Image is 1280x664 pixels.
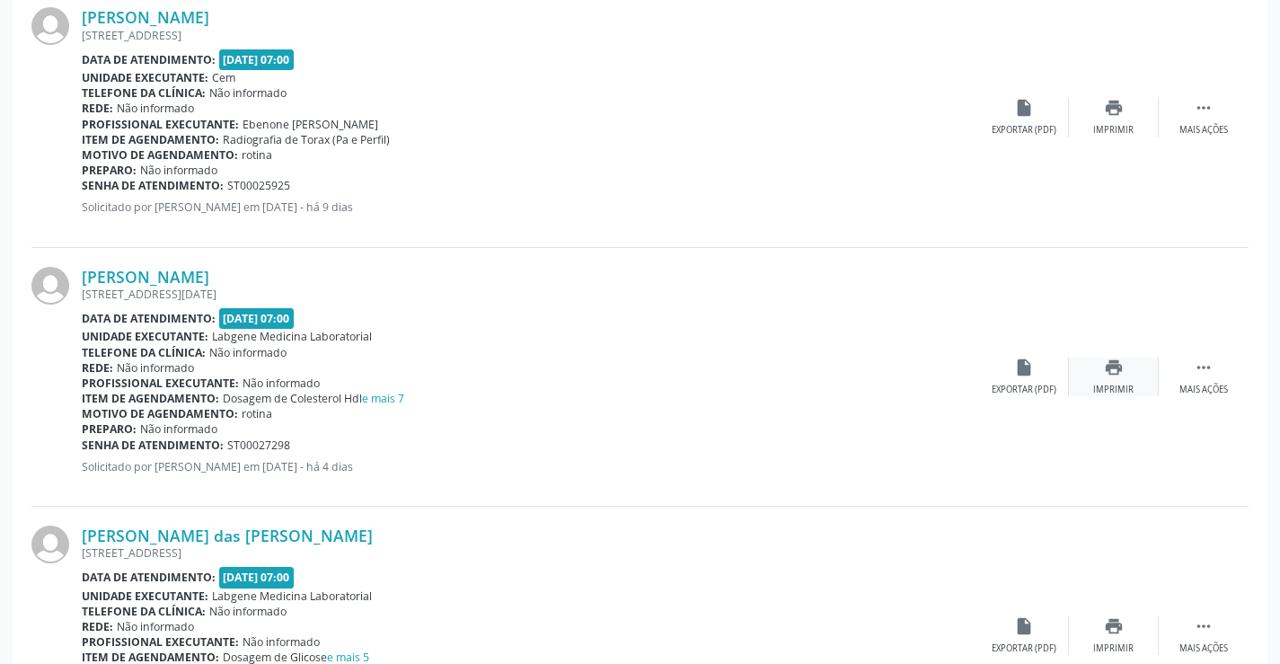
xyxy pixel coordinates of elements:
b: Profissional executante: [82,634,239,650]
div: [STREET_ADDRESS] [82,545,979,561]
img: img [31,526,69,563]
i: insert_drive_file [1014,616,1034,636]
b: Rede: [82,101,113,116]
span: Não informado [140,163,217,178]
div: Mais ações [1179,124,1228,137]
span: Não informado [243,634,320,650]
i: insert_drive_file [1014,98,1034,118]
span: Não informado [243,376,320,391]
b: Telefone da clínica: [82,85,206,101]
img: img [31,7,69,45]
a: [PERSON_NAME] [82,7,209,27]
span: Não informado [209,85,287,101]
div: Exportar (PDF) [992,124,1056,137]
div: Exportar (PDF) [992,642,1056,655]
a: e mais 7 [362,391,404,406]
span: Ebenone [PERSON_NAME] [243,117,378,132]
b: Senha de atendimento: [82,438,224,453]
i: print [1104,616,1124,636]
b: Unidade executante: [82,329,208,344]
b: Unidade executante: [82,589,208,604]
div: Mais ações [1179,384,1228,396]
span: Não informado [117,360,194,376]
p: Solicitado por [PERSON_NAME] em [DATE] - há 9 dias [82,199,979,215]
div: Exportar (PDF) [992,384,1056,396]
b: Data de atendimento: [82,311,216,326]
i: print [1104,98,1124,118]
b: Item de agendamento: [82,132,219,147]
b: Profissional executante: [82,376,239,391]
span: Não informado [209,345,287,360]
span: Não informado [117,619,194,634]
div: Imprimir [1093,124,1134,137]
b: Preparo: [82,421,137,437]
img: img [31,267,69,305]
div: Mais ações [1179,642,1228,655]
b: Data de atendimento: [82,570,216,585]
b: Unidade executante: [82,70,208,85]
a: [PERSON_NAME] das [PERSON_NAME] [82,526,373,545]
i: print [1104,358,1124,377]
div: [STREET_ADDRESS][DATE] [82,287,979,302]
b: Telefone da clínica: [82,604,206,619]
div: [STREET_ADDRESS] [82,28,979,43]
b: Rede: [82,360,113,376]
span: rotina [242,406,272,421]
b: Preparo: [82,163,137,178]
b: Senha de atendimento: [82,178,224,193]
span: Dosagem de Colesterol Hdl [223,391,404,406]
span: [DATE] 07:00 [219,567,295,588]
p: Solicitado por [PERSON_NAME] em [DATE] - há 4 dias [82,459,979,474]
b: Motivo de agendamento: [82,406,238,421]
span: Não informado [140,421,217,437]
b: Profissional executante: [82,117,239,132]
span: [DATE] 07:00 [219,49,295,70]
b: Rede: [82,619,113,634]
span: Radiografia de Torax (Pa e Perfil) [223,132,390,147]
b: Motivo de agendamento: [82,147,238,163]
span: ST00025925 [227,178,290,193]
a: [PERSON_NAME] [82,267,209,287]
i:  [1194,98,1214,118]
span: Não informado [209,604,287,619]
b: Telefone da clínica: [82,345,206,360]
span: ST00027298 [227,438,290,453]
span: Labgene Medicina Laboratorial [212,589,372,604]
span: Cem [212,70,235,85]
b: Data de atendimento: [82,52,216,67]
span: [DATE] 07:00 [219,308,295,329]
div: Imprimir [1093,642,1134,655]
span: rotina [242,147,272,163]
div: Imprimir [1093,384,1134,396]
span: Não informado [117,101,194,116]
span: Labgene Medicina Laboratorial [212,329,372,344]
b: Item de agendamento: [82,391,219,406]
i: insert_drive_file [1014,358,1034,377]
i:  [1194,358,1214,377]
i:  [1194,616,1214,636]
